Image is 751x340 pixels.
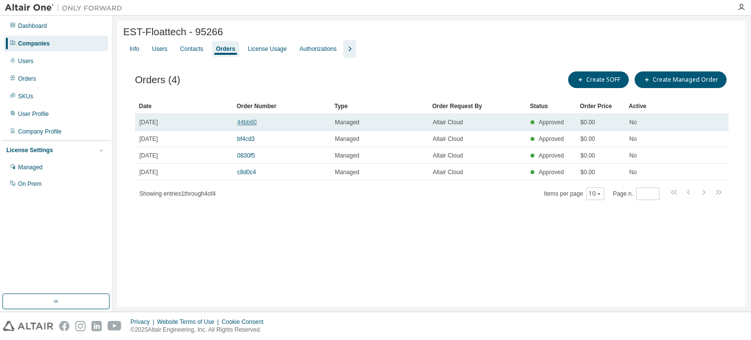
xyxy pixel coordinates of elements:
[334,98,424,114] div: Type
[18,40,50,47] div: Companies
[580,168,595,176] span: $0.00
[580,98,621,114] div: Order Price
[629,168,637,176] span: No
[629,135,637,143] span: No
[221,318,269,326] div: Cookie Consent
[539,119,564,126] span: Approved
[335,135,359,143] span: Managed
[157,318,221,326] div: Website Terms of Use
[59,321,69,331] img: facebook.svg
[433,168,463,176] span: Altair Cloud
[613,187,660,200] span: Page n.
[635,71,727,88] button: Create Managed Order
[18,92,33,100] div: SKUs
[139,135,158,143] span: [DATE]
[530,98,572,114] div: Status
[237,119,257,126] a: 44bb60
[433,135,463,143] span: Altair Cloud
[6,146,53,154] div: License Settings
[91,321,102,331] img: linkedin.svg
[131,326,269,334] p: © 2025 Altair Engineering, Inc. All Rights Reserved.
[139,118,158,126] span: [DATE]
[131,318,157,326] div: Privacy
[589,190,602,198] button: 10
[237,152,255,159] a: 0830f5
[433,152,463,159] span: Altair Cloud
[139,152,158,159] span: [DATE]
[580,118,595,126] span: $0.00
[18,180,42,188] div: On Prem
[216,45,235,53] div: Orders
[139,168,158,176] span: [DATE]
[5,3,127,13] img: Altair One
[237,136,255,142] a: bf4cd3
[299,45,336,53] div: Authorizations
[580,152,595,159] span: $0.00
[75,321,86,331] img: instagram.svg
[568,71,629,88] button: Create SOFF
[18,163,43,171] div: Managed
[108,321,122,331] img: youtube.svg
[180,45,203,53] div: Contacts
[18,128,62,136] div: Company Profile
[139,98,229,114] div: Date
[123,26,223,38] span: EST-Floattech - 95266
[139,190,216,197] span: Showing entries 1 through 4 of 4
[335,118,359,126] span: Managed
[629,152,637,159] span: No
[539,136,564,142] span: Approved
[433,118,463,126] span: Altair Cloud
[335,152,359,159] span: Managed
[237,98,327,114] div: Order Number
[432,98,522,114] div: Order Request By
[629,118,637,126] span: No
[18,57,33,65] div: Users
[18,22,47,30] div: Dashboard
[152,45,167,53] div: Users
[580,135,595,143] span: $0.00
[539,152,564,159] span: Approved
[335,168,359,176] span: Managed
[248,45,287,53] div: License Usage
[18,75,36,83] div: Orders
[539,169,564,176] span: Approved
[130,45,139,53] div: Info
[3,321,53,331] img: altair_logo.svg
[629,98,670,114] div: Active
[237,169,256,176] a: c8d0c4
[135,74,180,86] span: Orders (4)
[544,187,604,200] span: Items per page
[18,110,49,118] div: User Profile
